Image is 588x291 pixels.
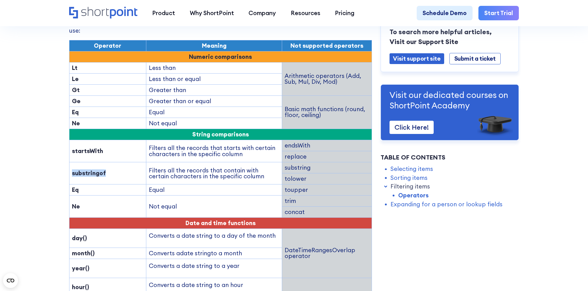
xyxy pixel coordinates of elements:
td: Converts a to a month [146,248,282,259]
div: Company [248,9,276,18]
td: Not equal [146,118,282,129]
span: String comparisons [192,131,249,138]
div: Pricing [335,9,354,18]
strong: day() [72,234,87,242]
td: concat [282,207,372,218]
td: tolower [282,173,372,184]
a: Why ShortPoint [182,6,241,21]
strong: month() [72,249,95,257]
a: Operators [398,191,429,200]
strong: hour( [72,283,87,291]
a: Expanding for a person or lookup fields [390,200,503,208]
a: Visit support site [390,53,444,64]
div: DateTimeRangesOverlap operator [285,247,369,259]
td: Filters all the records that starts with certain characters in the specific column [146,140,282,162]
strong: Ne [72,203,80,210]
span: Meaning [202,42,227,49]
strong: Eq [72,108,79,116]
a: Sorting items [390,173,427,182]
p: Converts a date string to a year [149,261,279,270]
a: Submit a ticket [449,53,501,64]
strong: startsWith [72,147,103,155]
span: Not supported operators [290,42,363,49]
iframe: Chat Widget [477,220,588,291]
div: Product [152,9,175,18]
strong: Numeric comparisons [189,53,252,60]
p: Converts a date string to an hour [149,281,279,289]
strong: substringof [72,169,106,177]
strong: year() [72,265,90,272]
strong: Le [72,75,79,83]
td: Not equal [146,196,282,218]
td: toupper [282,184,372,196]
div: Resources [291,9,320,18]
td: Arithmetic operators (Add, Sub, Mul, Div, Mod) [282,62,372,95]
td: Basic math functions (round, floor, ceiling) [282,95,372,129]
strong: Gt [72,86,80,94]
td: Greater than or equal [146,95,282,107]
a: Pricing [328,6,362,21]
a: Resources [283,6,328,21]
strong: Lt [72,64,77,71]
a: Selecting items [390,164,433,173]
span: Date and time functions [186,219,256,227]
p: Converts a date string to a day of the month [149,231,279,240]
a: Schedule Demo [417,6,473,21]
div: Why ShortPoint [190,9,234,18]
a: Click Here! [390,120,434,134]
td: substring [282,162,372,173]
div: Table of Contents [381,153,519,162]
a: Company [241,6,283,21]
strong: Ne [72,119,80,127]
td: Less than or equal [146,73,282,84]
td: Greater than [146,84,282,95]
a: Filtering items [390,182,430,191]
td: Filters all the records that contain with certain characters in the specific column [146,162,282,184]
td: endsWith [282,140,372,151]
a: Start Trial [478,6,519,21]
a: Home [69,7,137,19]
span: date string [180,249,211,257]
div: Widget de chat [477,220,588,291]
p: To search more helpful articles, Visit our Support Site [390,27,510,46]
span: Operator [94,42,121,49]
strong: Eq [72,186,79,193]
a: Product [145,6,182,21]
td: Less than [146,62,282,73]
button: Open CMP widget [3,273,18,288]
td: trim [282,196,372,207]
td: Equal [146,107,282,118]
p: Visit our dedicated courses on ShortPoint Academy [390,89,510,111]
strong: Ge [72,97,81,105]
strong: ) [87,283,89,291]
td: Equal [146,184,282,196]
td: replace [282,151,372,162]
